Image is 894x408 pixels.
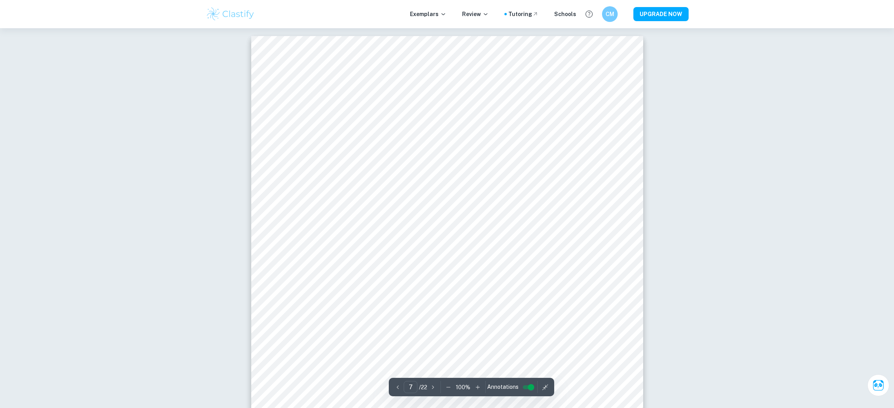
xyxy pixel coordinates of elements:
span: Annotations [487,383,519,391]
button: UPGRADE NOW [633,7,689,21]
p: Review [462,10,489,18]
a: Schools [554,10,576,18]
button: CM [602,6,618,22]
img: Clastify logo [206,6,256,22]
button: Help and Feedback [582,7,596,21]
p: 100 % [456,383,470,392]
p: Exemplars [410,10,446,18]
h6: CM [605,10,614,18]
p: / 22 [419,383,427,392]
a: Tutoring [508,10,539,18]
button: Ask Clai [867,374,889,396]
